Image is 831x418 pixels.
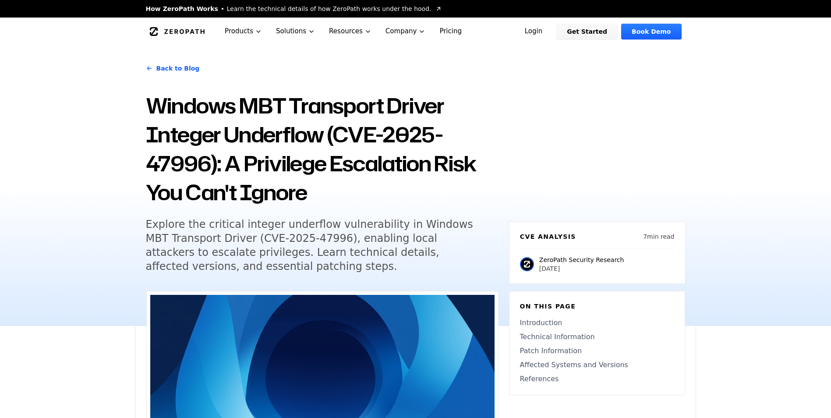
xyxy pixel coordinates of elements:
a: Back to Blog [146,56,200,81]
a: Book Demo [621,24,681,39]
a: Technical Information [520,332,674,342]
span: Learn the technical details of how ZeroPath works under the hood. [227,4,431,13]
a: Patch Information [520,346,674,356]
a: Introduction [520,318,674,328]
p: ZeroPath Security Research [539,255,624,264]
h6: CVE Analysis [520,232,576,241]
span: How ZeroPath Works [146,4,218,13]
a: Get Started [556,24,618,39]
button: Company [378,18,433,45]
p: 7 min read [643,232,674,241]
a: References [520,374,674,384]
a: Pricing [432,18,469,45]
h1: Windows MBT Transport Driver Integer Underflow (CVE-2025-47996): A Privilege Escalation Risk You ... [146,91,499,207]
button: Products [218,18,269,45]
button: Solutions [269,18,322,45]
a: How ZeroPath WorksLearn the technical details of how ZeroPath works under the hood. [146,4,442,13]
p: [DATE] [539,264,624,273]
a: Affected Systems and Versions [520,360,674,370]
a: Login [514,24,553,39]
img: ZeroPath Security Research [520,257,534,271]
button: Resources [322,18,378,45]
nav: Global [135,18,696,45]
h6: On this page [520,302,674,311]
h5: Explore the critical integer underflow vulnerability in Windows MBT Transport Driver (CVE-2025-47... [146,217,482,273]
